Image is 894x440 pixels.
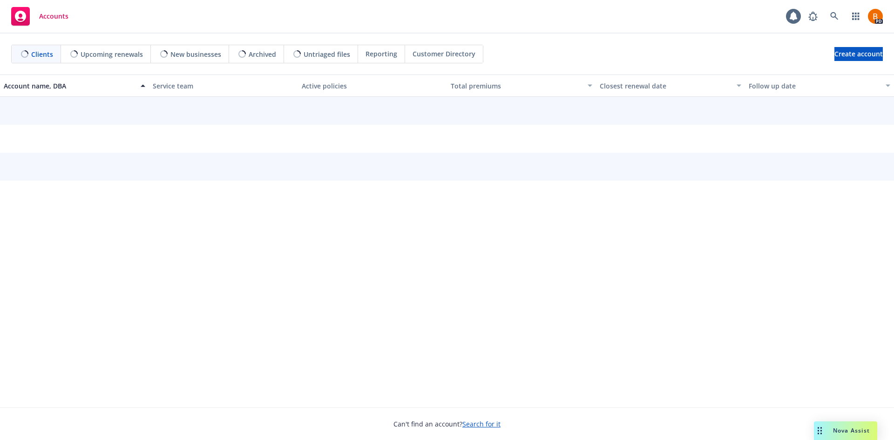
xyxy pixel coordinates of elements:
[7,3,72,29] a: Accounts
[834,45,883,63] span: Create account
[366,49,397,59] span: Reporting
[825,7,844,26] a: Search
[298,74,447,97] button: Active policies
[596,74,745,97] button: Closest renewal date
[814,421,826,440] div: Drag to move
[413,49,475,59] span: Customer Directory
[81,49,143,59] span: Upcoming renewals
[847,7,865,26] a: Switch app
[833,426,870,434] span: Nova Assist
[447,74,596,97] button: Total premiums
[149,74,298,97] button: Service team
[462,420,501,428] a: Search for it
[451,81,582,91] div: Total premiums
[4,81,135,91] div: Account name, DBA
[302,81,443,91] div: Active policies
[804,7,822,26] a: Report a Bug
[304,49,350,59] span: Untriaged files
[600,81,731,91] div: Closest renewal date
[749,81,880,91] div: Follow up date
[814,421,877,440] button: Nova Assist
[745,74,894,97] button: Follow up date
[39,13,68,20] span: Accounts
[393,419,501,429] span: Can't find an account?
[153,81,294,91] div: Service team
[868,9,883,24] img: photo
[31,49,53,59] span: Clients
[249,49,276,59] span: Archived
[834,47,883,61] a: Create account
[170,49,221,59] span: New businesses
